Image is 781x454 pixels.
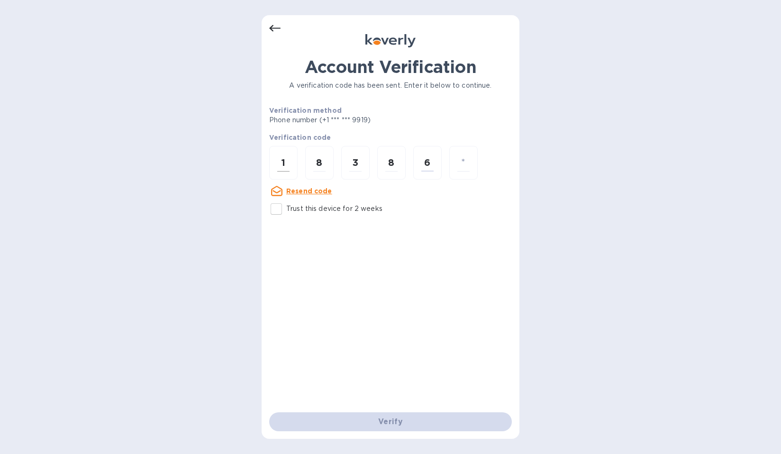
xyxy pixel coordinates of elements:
p: Verification code [269,133,512,142]
p: Phone number (+1 *** *** 9919) [269,115,443,125]
p: Trust this device for 2 weeks [286,204,382,214]
p: A verification code has been sent. Enter it below to continue. [269,81,512,91]
u: Resend code [286,187,332,195]
b: Verification method [269,107,342,114]
h1: Account Verification [269,57,512,77]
